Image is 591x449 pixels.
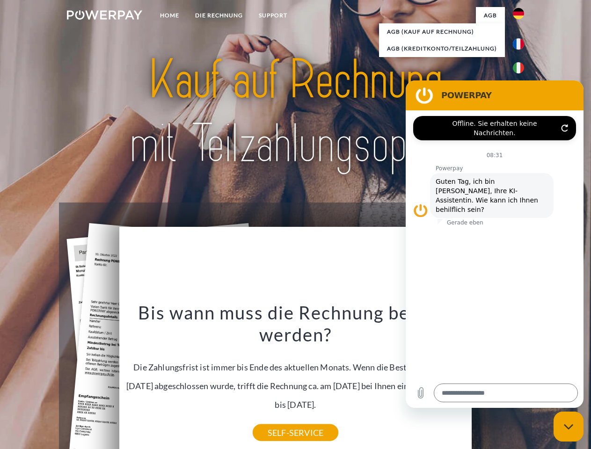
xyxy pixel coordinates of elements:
a: agb [476,7,505,24]
a: SUPPORT [251,7,295,24]
img: fr [513,38,524,50]
div: Die Zahlungsfrist ist immer bis Ende des aktuellen Monats. Wenn die Bestellung z.B. am [DATE] abg... [125,301,467,433]
h3: Bis wann muss die Rechnung bezahlt werden? [125,301,467,346]
a: Home [152,7,187,24]
iframe: Schaltfläche zum Öffnen des Messaging-Fensters; Konversation läuft [554,412,584,442]
a: DIE RECHNUNG [187,7,251,24]
img: logo-powerpay-white.svg [67,10,142,20]
a: AGB (Kreditkonto/Teilzahlung) [379,40,505,57]
img: de [513,8,524,19]
a: AGB (Kauf auf Rechnung) [379,23,505,40]
iframe: Messaging-Fenster [406,80,584,408]
a: SELF-SERVICE [253,424,338,441]
img: it [513,62,524,73]
img: title-powerpay_de.svg [89,45,502,179]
